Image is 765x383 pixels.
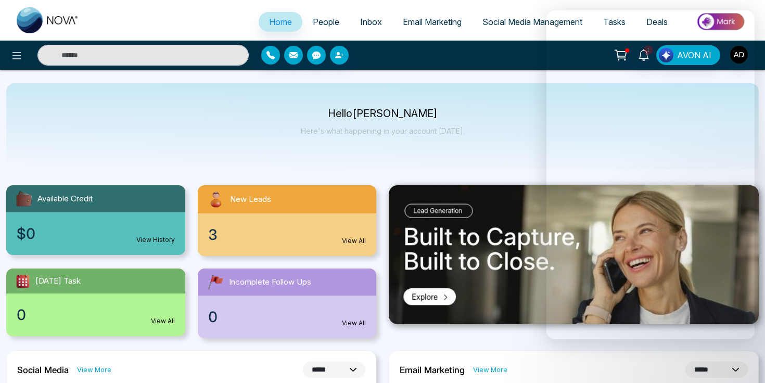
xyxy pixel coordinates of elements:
[683,10,759,33] img: Market-place.gif
[136,235,175,245] a: View History
[15,273,31,289] img: todayTask.svg
[269,17,292,27] span: Home
[192,185,383,256] a: New Leads3View All
[301,109,465,118] p: Hello [PERSON_NAME]
[350,12,392,32] a: Inbox
[230,194,271,206] span: New Leads
[392,12,472,32] a: Email Marketing
[342,236,366,246] a: View All
[35,275,81,287] span: [DATE] Task
[546,10,755,339] iframe: Intercom live chat
[15,189,33,208] img: availableCredit.svg
[208,224,218,246] span: 3
[473,365,507,375] a: View More
[302,12,350,32] a: People
[482,17,582,27] span: Social Media Management
[472,12,593,32] a: Social Media Management
[400,365,465,375] h2: Email Marketing
[360,17,382,27] span: Inbox
[17,365,69,375] h2: Social Media
[77,365,111,375] a: View More
[229,276,311,288] span: Incomplete Follow Ups
[17,223,35,245] span: $0
[206,189,226,209] img: newLeads.svg
[208,306,218,328] span: 0
[192,269,383,338] a: Incomplete Follow Ups0View All
[17,7,79,33] img: Nova CRM Logo
[151,316,175,326] a: View All
[206,273,225,291] img: followUps.svg
[301,126,465,135] p: Here's what happening in your account [DATE].
[389,185,759,324] img: .
[730,348,755,373] iframe: Intercom live chat
[313,17,339,27] span: People
[342,318,366,328] a: View All
[37,193,93,205] span: Available Credit
[17,304,26,326] span: 0
[259,12,302,32] a: Home
[403,17,462,27] span: Email Marketing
